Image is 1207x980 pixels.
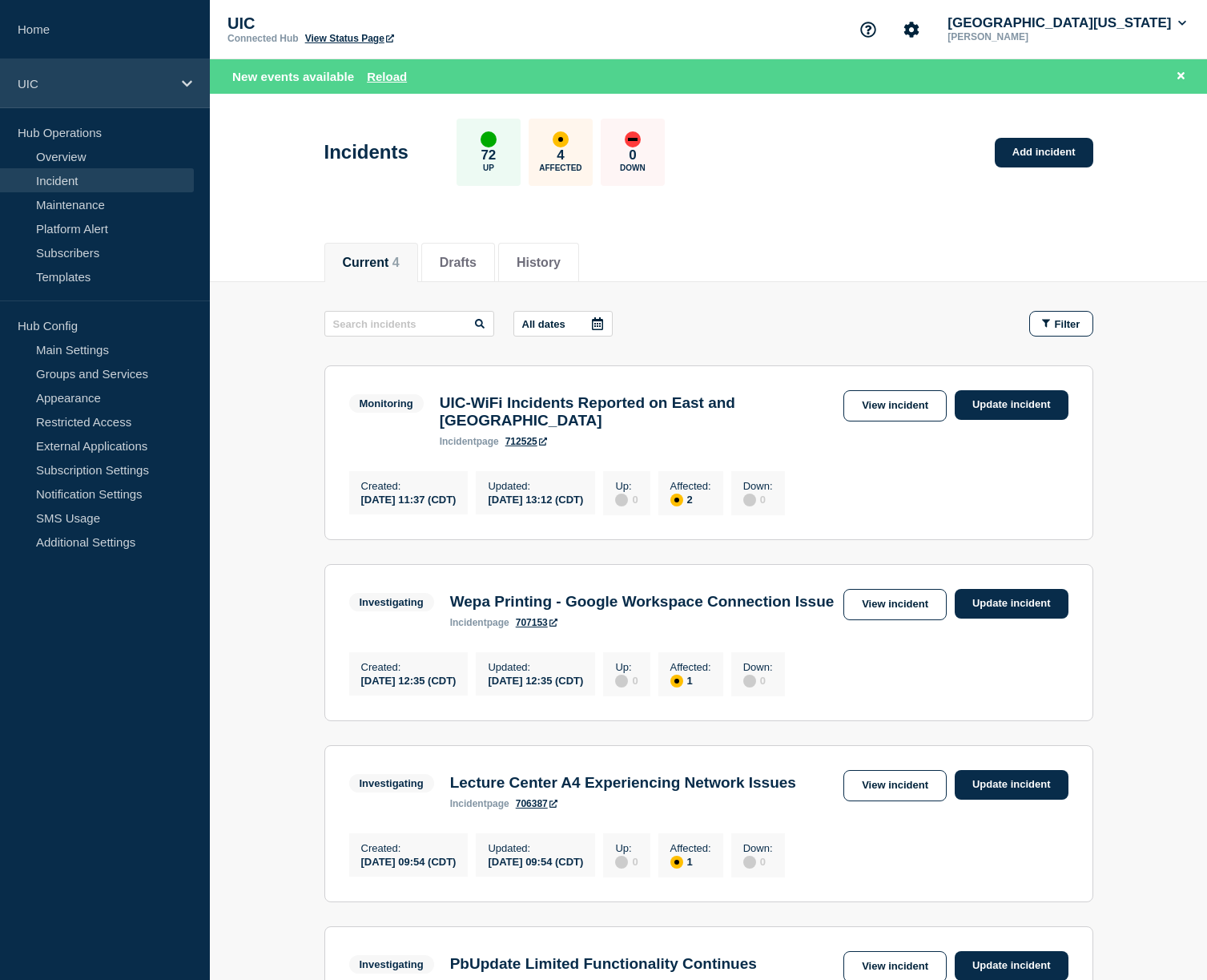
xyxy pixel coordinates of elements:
[450,774,796,792] h3: Lecture Center A4 Experiencing Network Issues
[516,798,557,809] a: 706387
[343,256,400,270] button: Current 4
[553,131,569,147] div: affected
[743,854,773,869] div: 0
[670,673,711,688] div: 1
[670,494,683,506] div: affected
[944,15,1189,31] button: [GEOGRAPHIC_DATA][US_STATE]
[450,593,835,611] h3: Wepa Printing - Google Workspace Connection Issue
[392,256,400,269] span: 4
[955,770,1068,800] a: Update incident
[670,492,711,506] div: 2
[488,492,583,506] div: [DATE] 13:12 (CDT)
[620,163,646,172] p: Down
[481,131,497,147] div: up
[615,854,638,869] div: 0
[361,842,457,854] p: Created :
[227,14,548,33] p: UIC
[629,147,636,163] p: 0
[18,77,171,91] p: UIC
[227,33,299,44] p: Connected Hub
[944,31,1111,42] p: [PERSON_NAME]
[615,480,638,492] p: Up :
[440,394,835,430] h3: UIC-WiFi Incidents Reported on East and [GEOGRAPHIC_DATA]
[995,138,1093,167] a: Add incident
[440,436,499,447] p: page
[361,492,457,506] div: [DATE] 11:37 (CDT)
[843,589,947,620] a: View incident
[670,842,711,854] p: Affected :
[1055,318,1080,330] span: Filter
[843,770,947,801] a: View incident
[481,147,496,163] p: 72
[670,480,711,492] p: Affected :
[743,842,773,854] p: Down :
[517,256,561,270] button: History
[483,163,494,172] p: Up
[615,675,628,688] div: disabled
[625,131,641,147] div: down
[670,856,683,869] div: affected
[349,593,434,611] span: Investigating
[955,589,1068,619] a: Update incident
[488,673,583,687] div: [DATE] 12:35 (CDT)
[324,141,408,163] h1: Incidents
[743,492,773,506] div: 0
[488,842,583,854] p: Updated :
[450,798,487,809] span: incident
[670,661,711,673] p: Affected :
[557,147,564,163] p: 4
[305,33,394,44] a: View Status Page
[361,661,457,673] p: Created :
[440,256,477,270] button: Drafts
[367,70,407,83] button: Reload
[615,661,638,673] p: Up :
[324,311,494,337] input: Search incidents
[743,856,756,869] div: disabled
[615,856,628,869] div: disabled
[450,617,509,628] p: page
[743,673,773,688] div: 0
[450,955,757,973] h3: PbUpdate Limited Functionality Continues
[488,480,583,492] p: Updated :
[349,955,434,974] span: Investigating
[450,617,487,628] span: incident
[488,661,583,673] p: Updated :
[440,436,477,447] span: incident
[615,492,638,506] div: 0
[361,854,457,868] div: [DATE] 09:54 (CDT)
[349,394,424,413] span: Monitoring
[513,311,613,337] button: All dates
[843,390,947,421] a: View incident
[232,70,354,83] span: New events available
[450,798,509,809] p: page
[851,13,885,46] button: Support
[670,854,711,869] div: 1
[522,318,565,330] p: All dates
[615,842,638,854] p: Up :
[743,661,773,673] p: Down :
[516,617,557,628] a: 707153
[539,163,581,172] p: Affected
[488,854,583,868] div: [DATE] 09:54 (CDT)
[743,494,756,506] div: disabled
[743,480,773,492] p: Down :
[743,675,756,688] div: disabled
[615,494,628,506] div: disabled
[505,436,547,447] a: 712525
[361,673,457,687] div: [DATE] 12:35 (CDT)
[895,13,928,46] button: Account settings
[361,480,457,492] p: Created :
[670,675,683,688] div: affected
[1029,311,1093,337] button: Filter
[349,774,434,792] span: Investigating
[955,390,1068,420] a: Update incident
[615,673,638,688] div: 0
